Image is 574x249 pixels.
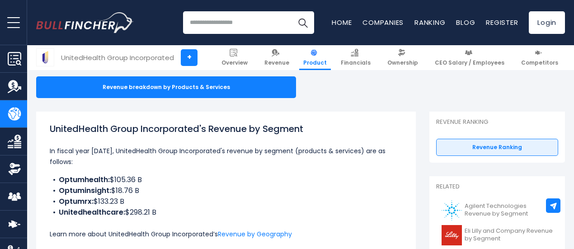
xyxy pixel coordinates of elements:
li: $105.36 B [50,174,402,185]
p: In fiscal year [DATE], UnitedHealth Group Incorporated's revenue by segment (products & services)... [50,146,402,167]
a: Register [486,18,518,27]
b: Unitedhealthcare: [59,207,125,217]
span: Product [303,59,327,66]
a: Login [529,11,565,34]
a: Product [299,45,331,70]
h1: UnitedHealth Group Incorporated's Revenue by Segment [50,122,402,136]
b: Optumhealth: [59,174,110,185]
li: $133.23 B [50,196,402,207]
img: A logo [442,200,462,221]
b: Optuminsight: [59,185,111,196]
a: Overview [217,45,252,70]
button: Search [292,11,314,34]
img: LLY logo [442,225,462,245]
span: Eli Lilly and Company Revenue by Segment [465,227,553,243]
a: Revenue by Geography [218,230,292,239]
a: Competitors [517,45,562,70]
span: Financials [341,59,371,66]
a: Financials [337,45,375,70]
li: $298.21 B [50,207,402,218]
a: Revenue [260,45,293,70]
span: Overview [221,59,248,66]
span: Ownership [387,59,418,66]
img: UNH logo [37,49,54,66]
a: Ranking [414,18,445,27]
p: Related [436,183,558,191]
a: Eli Lilly and Company Revenue by Segment [436,223,558,248]
span: Competitors [521,59,558,66]
a: Agilent Technologies Revenue by Segment [436,198,558,223]
a: + [181,49,198,66]
p: Learn more about UnitedHealth Group Incorporated’s [50,229,402,240]
a: Companies [362,18,404,27]
a: Blog [456,18,475,27]
img: Bullfincher logo [36,12,134,33]
div: Revenue breakdown by Products & Services [36,76,296,98]
span: CEO Salary / Employees [435,59,504,66]
b: Optumrx: [59,196,94,207]
a: Go to homepage [36,12,133,33]
a: Revenue Ranking [436,139,558,156]
a: Home [332,18,352,27]
li: $18.76 B [50,185,402,196]
div: UnitedHealth Group Incorporated [61,52,174,63]
a: CEO Salary / Employees [431,45,508,70]
a: Ownership [383,45,422,70]
span: Revenue [264,59,289,66]
p: Revenue Ranking [436,118,558,126]
span: Agilent Technologies Revenue by Segment [465,202,553,218]
img: Ownership [8,162,21,176]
